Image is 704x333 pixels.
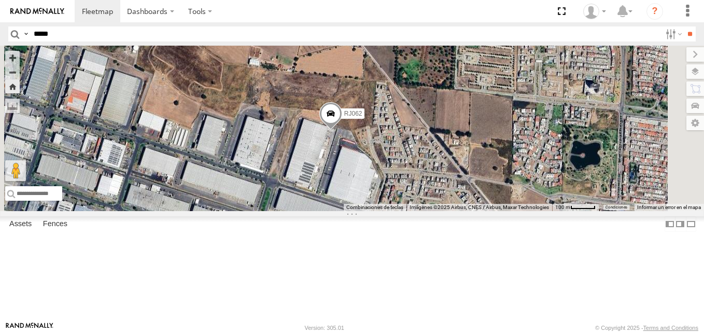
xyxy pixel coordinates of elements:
[10,8,64,15] img: rand-logo.svg
[646,3,663,20] i: ?
[5,51,20,65] button: Zoom in
[344,110,362,117] span: RJ062
[555,204,570,210] span: 100 m
[22,26,30,41] label: Search Query
[595,325,698,331] div: © Copyright 2025 -
[5,79,20,93] button: Zoom Home
[665,216,675,231] label: Dock Summary Table to the Left
[552,204,599,211] button: Escala del mapa: 100 m por 45 píxeles
[606,205,627,210] a: Condiciones
[637,204,701,210] a: Informar un error en el mapa
[6,323,53,333] a: Visit our Website
[686,116,704,130] label: Map Settings
[5,65,20,79] button: Zoom out
[305,325,344,331] div: Version: 305.01
[675,216,685,231] label: Dock Summary Table to the Right
[5,99,20,113] label: Measure
[38,217,73,231] label: Fences
[661,26,684,41] label: Search Filter Options
[580,4,610,19] div: XPD GLOBAL
[686,216,696,231] label: Hide Summary Table
[5,160,26,181] button: Arrastra el hombrecito naranja al mapa para abrir Street View
[410,204,549,210] span: Imágenes ©2025 Airbus, CNES / Airbus, Maxar Technologies
[4,217,37,231] label: Assets
[346,204,403,211] button: Combinaciones de teclas
[643,325,698,331] a: Terms and Conditions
